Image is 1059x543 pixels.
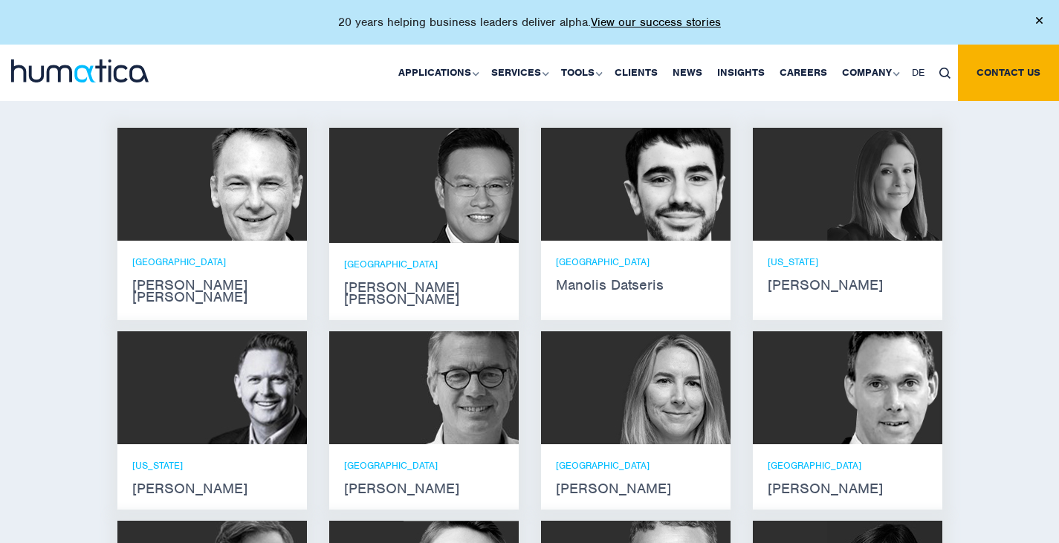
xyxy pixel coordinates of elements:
a: Tools [554,45,607,101]
a: Careers [772,45,835,101]
img: logo [11,59,149,82]
img: Russell Raath [192,331,307,444]
strong: Manolis Datseris [556,279,716,291]
p: [GEOGRAPHIC_DATA] [768,459,927,472]
img: Andros Payne [192,128,307,241]
img: Zoë Fox [615,331,731,444]
img: search_icon [939,68,950,79]
img: Melissa Mounce [827,128,942,241]
strong: [PERSON_NAME] [132,483,292,495]
img: Jen Jee Chan [392,128,519,243]
p: 20 years helping business leaders deliver alpha. [338,15,721,30]
a: Services [484,45,554,101]
a: DE [904,45,932,101]
img: Andreas Knobloch [827,331,942,444]
p: [GEOGRAPHIC_DATA] [556,459,716,472]
p: [GEOGRAPHIC_DATA] [556,256,716,268]
a: News [665,45,710,101]
strong: [PERSON_NAME] [344,483,504,495]
p: [GEOGRAPHIC_DATA] [344,258,504,270]
a: Insights [710,45,772,101]
strong: [PERSON_NAME] [556,483,716,495]
strong: [PERSON_NAME] [768,483,927,495]
p: [US_STATE] [132,459,292,472]
a: View our success stories [591,15,721,30]
p: [US_STATE] [768,256,927,268]
strong: [PERSON_NAME] [PERSON_NAME] [344,282,504,305]
img: Jan Löning [404,331,519,444]
a: Clients [607,45,665,101]
a: Contact us [958,45,1059,101]
strong: [PERSON_NAME] [768,279,927,291]
strong: [PERSON_NAME] [PERSON_NAME] [132,279,292,303]
span: DE [912,66,924,79]
img: Manolis Datseris [615,128,731,241]
a: Company [835,45,904,101]
p: [GEOGRAPHIC_DATA] [132,256,292,268]
p: [GEOGRAPHIC_DATA] [344,459,504,472]
a: Applications [391,45,484,101]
